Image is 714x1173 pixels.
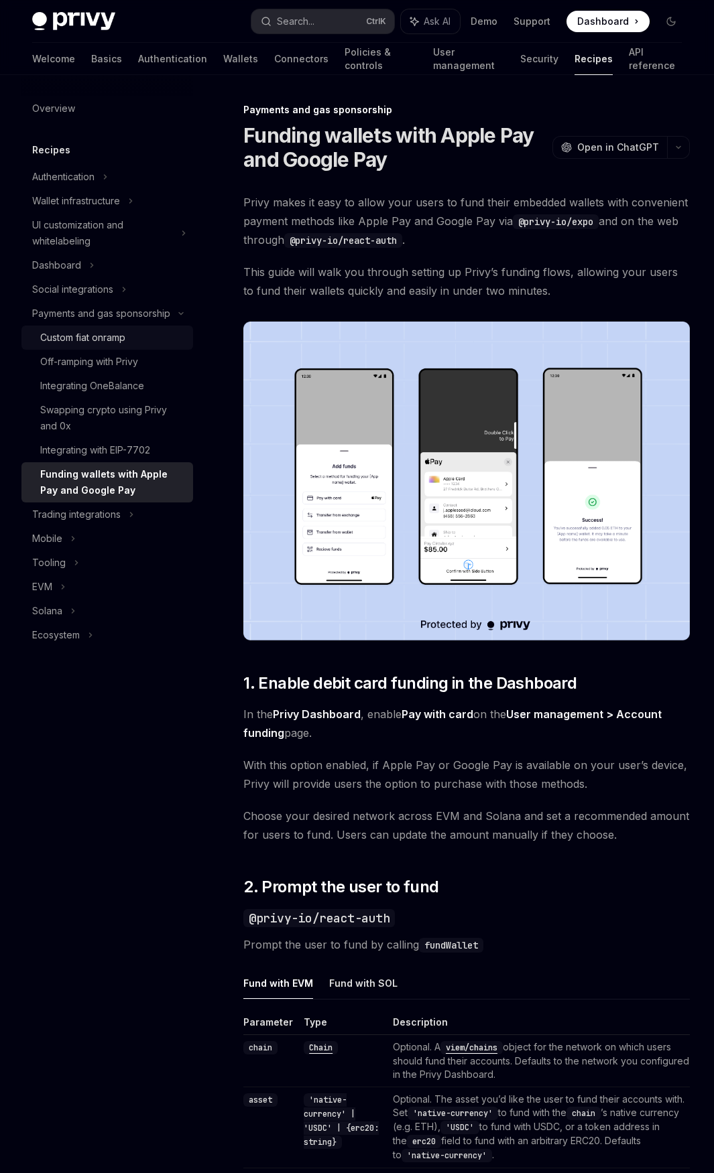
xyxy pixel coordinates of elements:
[243,103,690,117] div: Payments and gas sponsorship
[138,43,207,75] a: Authentication
[21,96,193,121] a: Overview
[243,807,690,844] span: Choose your desired network across EVM and Solana and set a recommended amount for users to fund....
[243,909,395,927] code: @privy-io/react-auth
[440,1121,479,1134] code: 'USDC'
[284,233,402,248] code: @privy-io/react-auth
[251,9,394,33] button: Search...CtrlK
[21,374,193,398] a: Integrating OneBalance
[408,1107,498,1120] code: 'native-currency'
[32,142,70,158] h5: Recipes
[575,43,613,75] a: Recipes
[304,1041,338,1054] code: Chain
[243,322,690,640] img: card-based-funding
[32,603,62,619] div: Solana
[401,9,460,33] button: Ask AI
[520,43,558,75] a: Security
[32,531,62,547] div: Mobile
[32,257,81,273] div: Dashboard
[419,938,483,953] code: fundWallet
[243,1016,298,1035] th: Parameter
[32,217,173,249] div: UI customization and whitelabeling
[32,305,170,322] div: Payments and gas sponsorship
[32,193,120,209] div: Wallet infrastructure
[329,967,398,999] button: Fund with SOL
[388,1034,690,1087] td: Optional. A object for the network on which users should fund their accounts. Defaults to the net...
[21,326,193,350] a: Custom fiat onramp
[243,263,690,300] span: This guide will walk you through setting up Privy’s funding flows, allowing your users to fund th...
[514,15,550,28] a: Support
[277,13,314,29] div: Search...
[471,15,497,28] a: Demo
[243,1041,278,1054] code: chain
[345,43,417,75] a: Policies & controls
[21,398,193,438] a: Swapping crypto using Privy and 0x
[433,43,504,75] a: User management
[366,16,386,27] span: Ctrl K
[21,438,193,462] a: Integrating with EIP-7702
[40,330,125,346] div: Custom fiat onramp
[243,123,547,171] h1: Funding wallets with Apple Pay and Google Pay
[32,506,121,523] div: Trading integrations
[274,43,329,75] a: Connectors
[243,935,690,954] span: Prompt the user to fund by calling
[40,466,185,498] div: Funding wallets with Apple Pay and Google Pay
[440,1041,503,1052] a: viem/chains
[40,354,138,370] div: Off-ramping with Privy
[32,169,95,185] div: Authentication
[40,442,150,458] div: Integrating with EIP-7702
[577,141,659,154] span: Open in ChatGPT
[32,100,75,117] div: Overview
[243,876,438,898] span: 2. Prompt the user to fund
[424,15,451,28] span: Ask AI
[629,43,682,75] a: API reference
[440,1041,503,1054] code: viem/chains
[402,707,473,721] strong: Pay with card
[32,579,52,595] div: EVM
[304,1093,379,1149] code: 'native-currency' | 'USDC' | {erc20: string}
[273,707,361,721] a: Privy Dashboard
[243,967,313,999] button: Fund with EVM
[21,462,193,502] a: Funding wallets with Apple Pay and Google Pay
[402,1149,492,1162] code: 'native-currency'
[552,136,667,159] button: Open in ChatGPT
[243,193,690,249] span: Privy makes it easy to allow your users to fund their embedded wallets with convenient payment me...
[577,15,629,28] span: Dashboard
[304,1041,338,1052] a: Chain
[243,1093,278,1107] code: asset
[660,11,682,32] button: Toggle dark mode
[32,555,66,571] div: Tooling
[567,11,650,32] a: Dashboard
[388,1016,690,1035] th: Description
[223,43,258,75] a: Wallets
[40,378,144,394] div: Integrating OneBalance
[243,707,662,740] strong: User management > Account funding
[40,402,185,434] div: Swapping crypto using Privy and 0x
[407,1135,441,1148] code: erc20
[298,1016,388,1035] th: Type
[243,673,577,694] span: 1. Enable debit card funding in the Dashboard
[567,1107,601,1120] code: chain
[388,1087,690,1168] td: Optional. The asset you’d like the user to fund their accounts with. Set to fund with the ’s nati...
[32,12,115,31] img: dark logo
[243,756,690,793] span: With this option enabled, if Apple Pay or Google Pay is available on your user’s device, Privy wi...
[32,281,113,297] div: Social integrations
[513,214,599,229] code: @privy-io/expo
[243,705,690,742] span: In the , enable on the page.
[32,627,80,643] div: Ecosystem
[32,43,75,75] a: Welcome
[91,43,122,75] a: Basics
[21,350,193,374] a: Off-ramping with Privy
